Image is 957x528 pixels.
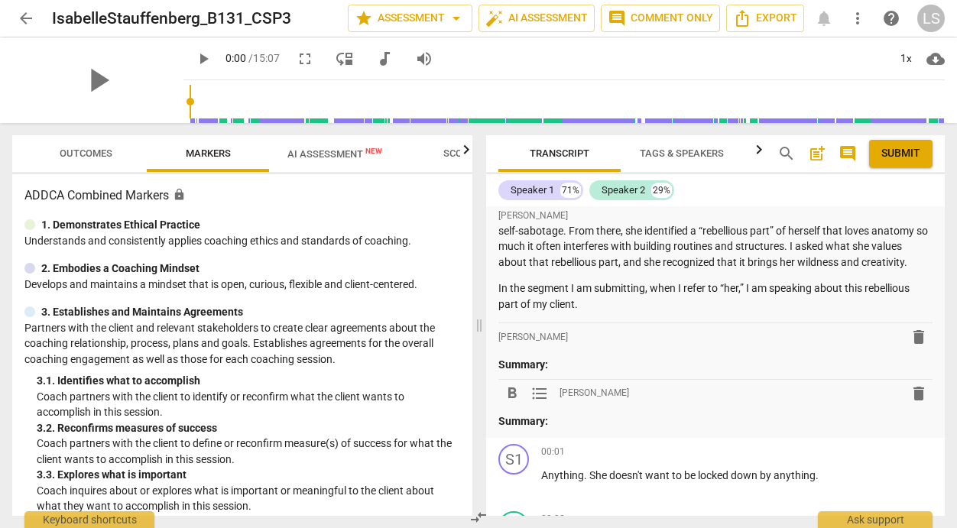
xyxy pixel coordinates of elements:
[530,384,549,403] span: format_list_bulleted
[805,141,829,166] button: Add summary
[917,5,945,32] button: LS
[726,5,804,32] button: Export
[848,9,867,28] span: more_vert
[498,444,529,475] div: Change speaker
[608,9,626,28] span: comment
[296,50,314,68] span: fullscreen
[291,45,319,73] button: Fullscreen
[447,9,466,28] span: arrow_drop_down
[24,233,460,249] p: Understands and consistently applies coaching ethics and standards of coaching.
[37,389,460,420] p: Coach partners with the client to identify or reconfirm what the client wants to accomplish in th...
[37,483,460,514] p: Coach inquires about or explores what is important or meaningful to the client about what they wa...
[878,5,905,32] a: Help
[17,9,35,28] span: arrow_back
[355,9,466,28] span: Assessment
[498,192,933,270] p: Together, we then explored what feels truly important to her. As I invited her to consider what m...
[37,436,460,467] p: Coach partners with the client to define or reconfirm measure(s) of success for what the client w...
[498,209,568,222] span: [PERSON_NAME]
[774,141,799,166] button: Search
[698,469,731,481] span: locked
[375,50,394,68] span: audiotrack
[808,144,826,163] span: post_add
[37,420,460,436] div: 3. 2. Reconfirms measures of success
[731,469,760,481] span: down
[78,60,118,100] span: play_arrow
[24,511,154,528] div: Keyboard shortcuts
[60,147,112,159] span: Outcomes
[777,144,796,163] span: search
[173,188,186,201] span: Assessment is enabled for this document. The competency model is locked and follows the assessmen...
[24,320,460,368] p: Partners with the client and relevant stakeholders to create clear agreements about the coaching ...
[926,50,945,68] span: cloud_download
[589,469,609,481] span: She
[498,331,568,344] span: [PERSON_NAME]
[41,217,200,233] p: 1. Demonstrates Ethical Practice
[530,147,589,159] span: Transcript
[608,9,713,28] span: Comment only
[640,147,724,159] span: Tags & Speakers
[541,445,565,458] span: 00:01
[881,146,920,161] span: Submit
[24,186,460,205] h3: ADDCA Combined Markers
[891,47,920,71] div: 1x
[816,469,819,481] span: .
[225,52,246,64] span: 0:00
[835,141,860,166] button: Show/Hide comments
[760,469,774,481] span: by
[498,280,933,312] p: In the segment I am submitting, when I refer to “her,” I am speaking about this rebellious part o...
[541,513,565,526] span: 00:08
[41,304,243,320] p: 3. Establishes and Maintains Agreements
[910,384,928,403] span: delete
[478,5,595,32] button: AI Assessment
[684,469,698,481] span: be
[485,9,504,28] span: auto_fix_high
[194,50,212,68] span: play_arrow
[248,52,280,64] span: / 15:07
[511,183,554,198] div: Speaker 1
[52,9,291,28] h2: IsabelleStauffenberg_B131_CSP3
[869,140,933,167] button: Please Do Not Submit until your Assessment is Complete
[498,358,548,371] strong: Summary:
[469,508,488,526] span: compare_arrows
[443,147,480,159] span: Scores
[560,183,581,198] div: 71%
[415,50,433,68] span: volume_up
[882,9,900,28] span: help
[560,387,629,400] span: [PERSON_NAME]
[733,9,797,28] span: Export
[602,183,645,198] div: Speaker 2
[348,5,472,32] button: Assessment
[410,45,438,73] button: Volume
[371,45,398,73] button: Switch to audio player
[485,9,588,28] span: AI Assessment
[503,384,521,403] span: format_bold
[41,261,200,277] p: 2. Embodies a Coaching Mindset
[651,183,672,198] div: 29%
[37,467,460,483] div: 3. 3. Explores what is important
[584,469,589,481] span: .
[645,469,672,481] span: want
[190,45,217,73] button: Play
[541,469,584,481] span: Anything
[24,277,460,293] p: Develops and maintains a mindset that is open, curious, flexible and client-centered.
[601,5,720,32] button: Comment only
[331,45,358,73] button: View player as separate pane
[818,511,933,528] div: Ask support
[498,415,548,427] strong: Summary:
[365,147,382,155] span: New
[355,9,373,28] span: star
[186,147,231,159] span: Markers
[839,144,857,163] span: comment
[672,469,684,481] span: to
[287,148,382,160] span: AI Assessment
[336,50,354,68] span: move_down
[774,469,816,481] span: anything
[910,328,928,346] span: delete
[609,469,645,481] span: doesn't
[37,373,460,389] div: 3. 1. Identifies what to accomplish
